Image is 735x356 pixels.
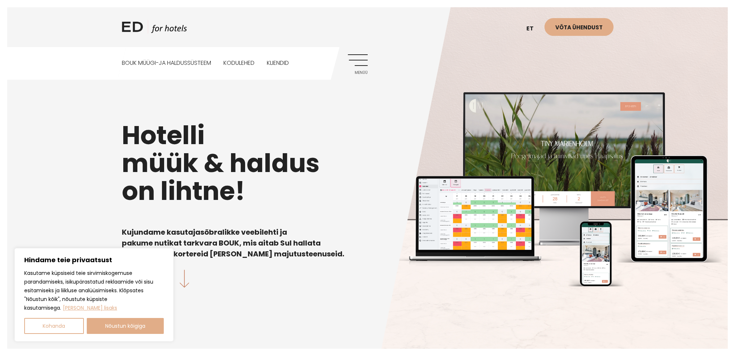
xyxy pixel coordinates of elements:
button: Nõustun kõigiga [87,318,164,334]
a: Menüü [348,54,368,74]
a: Loe lisaks [63,304,117,312]
a: et [523,20,544,38]
span: Menüü [348,71,368,75]
p: Hindame teie privaatsust [24,256,164,264]
button: Kohanda [24,318,84,334]
h1: Hotelli müük & haldus on lihtne! [122,121,614,205]
a: Võta ühendust [544,18,614,36]
a: Kodulehed [223,47,255,79]
a: Kliendid [267,47,289,79]
a: ED HOTELS [122,20,187,38]
a: BOUK MÜÜGI-JA HALDUSSÜSTEEM [122,47,211,79]
b: Kujundame kasutajasõbralikke veebilehti ja pakume nutikat tarkvara BOUK, mis aitab Sul hallata ho... [122,227,344,259]
p: Kasutame küpsiseid teie sirvimiskogemuse parandamiseks, isikupärastatud reklaamide või sisu esita... [24,269,164,312]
